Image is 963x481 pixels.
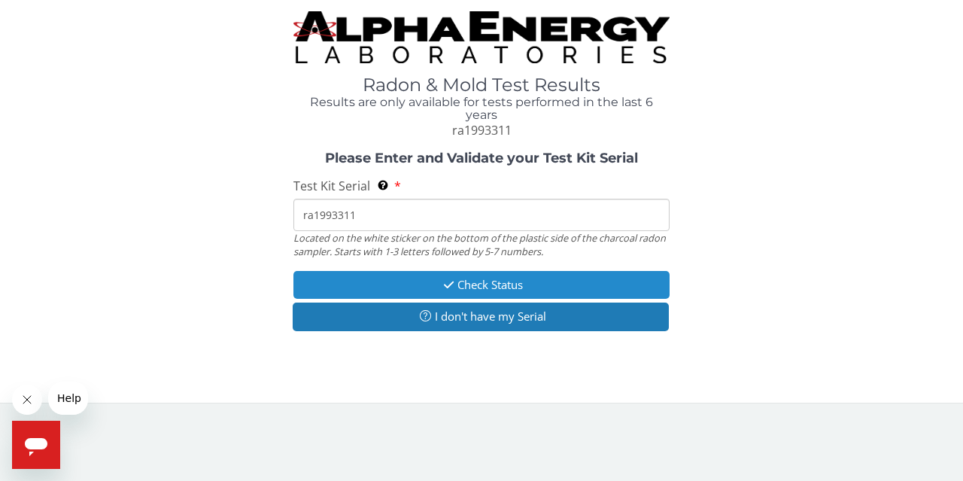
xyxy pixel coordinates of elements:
button: I don't have my Serial [293,303,669,330]
h1: Radon & Mold Test Results [293,75,670,95]
img: TightCrop.jpg [293,11,670,63]
h4: Results are only available for tests performed in the last 6 years [293,96,670,122]
span: ra1993311 [452,122,512,139]
span: Test Kit Serial [293,178,370,194]
iframe: Message from company [48,382,88,415]
strong: Please Enter and Validate your Test Kit Serial [325,150,638,166]
iframe: Button to launch messaging window [12,421,60,469]
iframe: Close message [12,385,42,415]
button: Check Status [293,271,670,299]
div: Located on the white sticker on the bottom of the plastic side of the charcoal radon sampler. Sta... [293,231,670,259]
